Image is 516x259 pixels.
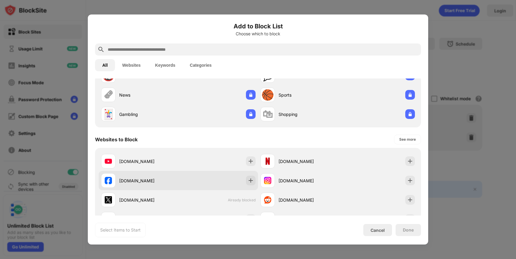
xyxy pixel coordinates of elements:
[279,158,338,165] div: [DOMAIN_NAME]
[264,177,271,184] img: favicons
[115,59,148,71] button: Websites
[403,228,414,232] div: Done
[95,59,115,71] button: All
[97,46,105,53] img: search.svg
[105,158,112,165] img: favicons
[95,22,421,31] h6: Add to Block List
[261,89,274,101] div: 🏀
[228,198,256,202] span: Already blocked
[371,228,385,233] div: Cancel
[119,158,178,165] div: [DOMAIN_NAME]
[119,197,178,203] div: [DOMAIN_NAME]
[399,136,416,142] div: See more
[95,31,421,36] div: Choose which to block
[105,177,112,184] img: favicons
[264,196,271,203] img: favicons
[105,196,112,203] img: favicons
[119,177,178,184] div: [DOMAIN_NAME]
[264,158,271,165] img: favicons
[95,136,138,142] div: Websites to Block
[102,108,115,120] div: 🃏
[263,108,273,120] div: 🛍
[279,177,338,184] div: [DOMAIN_NAME]
[279,92,338,98] div: Sports
[119,111,178,117] div: Gambling
[100,227,141,233] div: Select Items to Start
[103,89,113,101] div: 🗞
[279,197,338,203] div: [DOMAIN_NAME]
[119,92,178,98] div: News
[148,59,183,71] button: Keywords
[279,111,338,117] div: Shopping
[183,59,219,71] button: Categories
